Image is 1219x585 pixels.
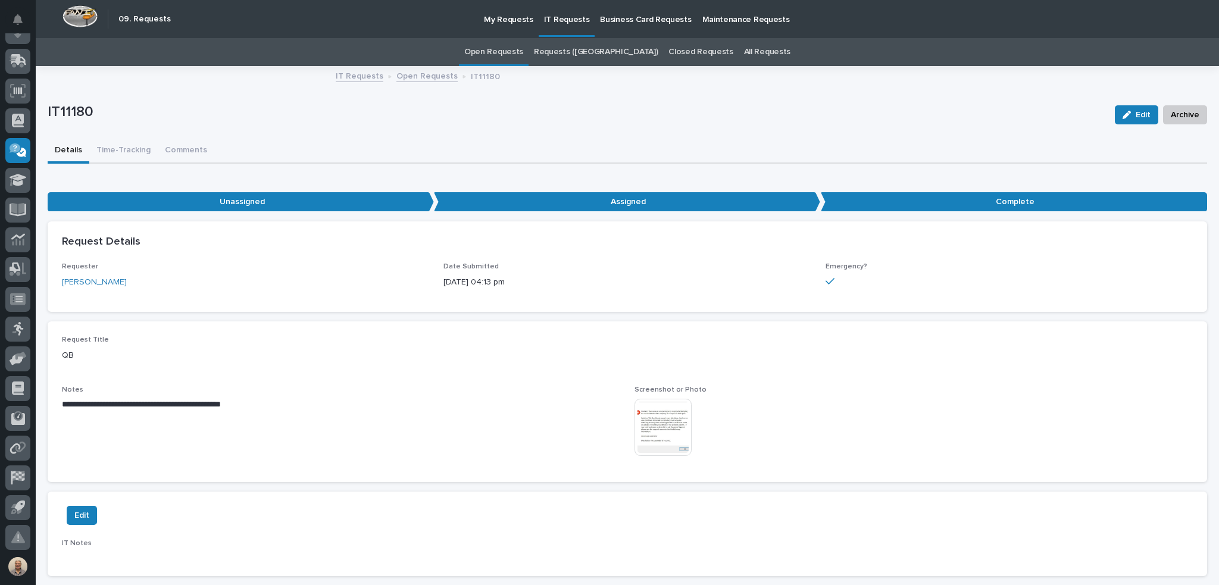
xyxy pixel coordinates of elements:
span: Edit [74,508,89,523]
button: Notifications [5,7,30,32]
span: Emergency? [826,263,867,270]
p: QB [62,349,1193,362]
button: Time-Tracking [89,139,158,164]
span: Requester [62,263,98,270]
a: [PERSON_NAME] [62,276,127,289]
span: Request Title [62,336,109,343]
button: Details [48,139,89,164]
a: Closed Requests [668,38,733,66]
a: IT Requests [336,68,383,82]
p: [DATE] 04:13 pm [443,276,811,289]
h2: Request Details [62,236,140,249]
div: Notifications [15,14,30,33]
button: Comments [158,139,214,164]
button: Edit [1115,105,1158,124]
span: Edit [1136,110,1151,120]
a: All Requests [744,38,790,66]
h2: 09. Requests [118,14,171,24]
p: IT11180 [48,104,1105,121]
p: Unassigned [48,192,434,212]
img: Workspace Logo [62,5,98,27]
p: Complete [821,192,1207,212]
a: Open Requests [396,68,458,82]
a: Requests ([GEOGRAPHIC_DATA]) [534,38,658,66]
span: IT Notes [62,540,92,547]
span: Archive [1171,108,1199,122]
span: Date Submitted [443,263,499,270]
a: Open Requests [464,38,523,66]
p: Assigned [434,192,820,212]
button: Archive [1163,105,1207,124]
button: Edit [67,506,97,525]
button: users-avatar [5,554,30,579]
span: Notes [62,386,83,393]
span: Screenshot or Photo [634,386,707,393]
p: IT11180 [471,69,500,82]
